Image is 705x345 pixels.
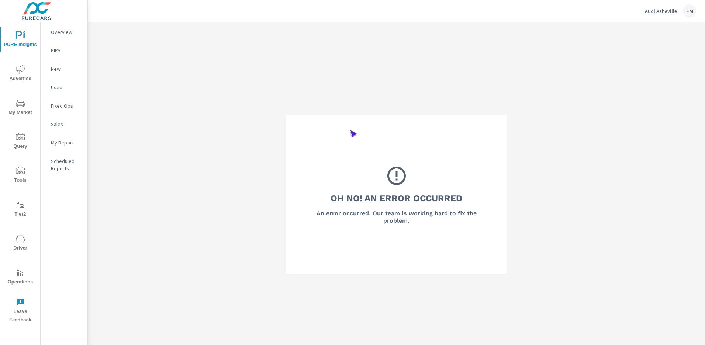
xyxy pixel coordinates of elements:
div: FM [683,4,696,18]
div: Scheduled Reports [41,156,87,174]
span: Tier2 [3,201,38,219]
h3: Oh No! An Error Occurred [331,192,462,205]
div: Used [41,82,87,93]
div: My Report [41,137,87,148]
div: New [41,63,87,74]
span: Advertise [3,65,38,83]
span: Tools [3,167,38,185]
span: PURE Insights [3,31,38,49]
span: Query [3,133,38,151]
div: Sales [41,119,87,130]
span: My Market [3,99,38,117]
div: Overview [41,27,87,38]
p: PIPA [51,47,82,54]
span: Operations [3,268,38,286]
h6: An error occurred. Our team is working hard to fix the problem. [306,210,487,224]
p: Used [51,84,82,91]
div: nav menu [0,22,40,327]
p: My Report [51,139,82,146]
p: Fixed Ops [51,102,82,109]
p: Overview [51,28,82,36]
span: Driver [3,234,38,252]
div: Fixed Ops [41,100,87,111]
p: Scheduled Reports [51,157,82,172]
p: Audi Asheville [645,8,677,14]
p: New [51,65,82,73]
span: Leave Feedback [3,298,38,324]
div: PIPA [41,45,87,56]
p: Sales [51,121,82,128]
